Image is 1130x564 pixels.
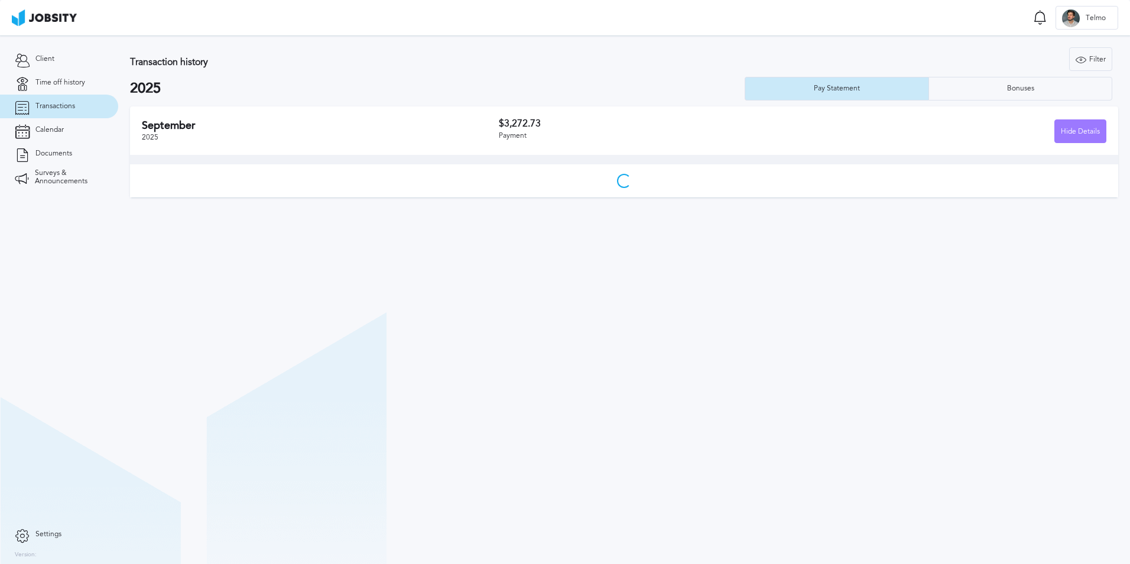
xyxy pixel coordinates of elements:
button: TTelmo [1056,6,1118,30]
h3: $3,272.73 [499,118,803,129]
div: Bonuses [1001,85,1040,93]
h3: Transaction history [130,57,668,67]
button: Bonuses [928,77,1112,101]
span: Documents [35,150,72,158]
span: Settings [35,530,61,539]
span: Surveys & Announcements [35,169,103,186]
span: Client [35,55,54,63]
div: Payment [499,132,803,140]
span: Time off history [35,79,85,87]
h2: 2025 [130,80,745,97]
h2: September [142,119,499,132]
img: ab4bad089aa723f57921c736e9817d99.png [12,9,77,26]
div: Filter [1070,48,1112,72]
span: 2025 [142,133,158,141]
span: Telmo [1080,14,1112,22]
div: Hide Details [1055,120,1106,144]
span: Calendar [35,126,64,134]
button: Filter [1069,47,1112,71]
button: Hide Details [1054,119,1106,143]
label: Version: [15,552,37,559]
button: Pay Statement [745,77,928,101]
div: T [1062,9,1080,27]
div: Pay Statement [808,85,866,93]
span: Transactions [35,102,75,111]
